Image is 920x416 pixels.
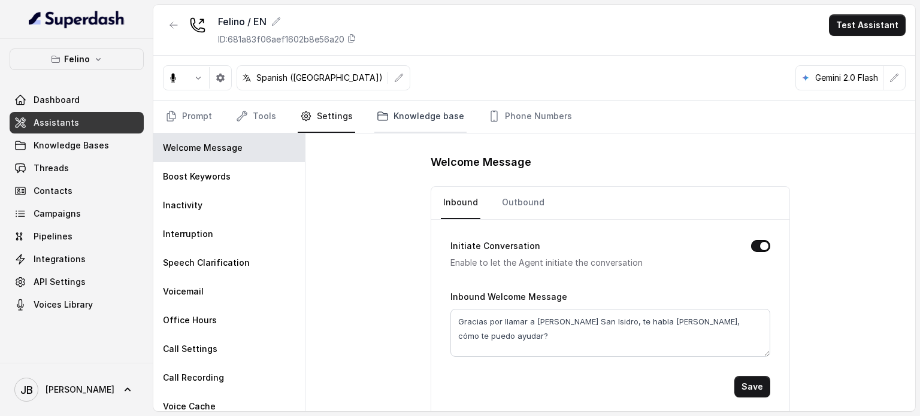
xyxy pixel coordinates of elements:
nav: Tabs [163,101,906,133]
span: Integrations [34,253,86,265]
a: Knowledge base [374,101,467,133]
a: Prompt [163,101,214,133]
a: Tools [234,101,279,133]
span: Knowledge Bases [34,139,109,151]
a: Outbound [500,187,547,219]
p: Inactivity [163,199,202,211]
p: Interruption [163,228,213,240]
p: Spanish ([GEOGRAPHIC_DATA]) [256,72,383,84]
a: API Settings [10,271,144,293]
span: Voices Library [34,299,93,311]
p: Boost Keywords [163,171,231,183]
p: Call Settings [163,343,217,355]
span: Pipelines [34,230,72,242]
a: Pipelines [10,226,144,247]
span: [PERSON_NAME] [46,384,114,396]
a: Contacts [10,180,144,202]
p: Enable to let the Agent initiate the conversation [450,256,732,270]
p: ID: 681a83f06aef1602b8e56a20 [218,34,344,45]
a: Integrations [10,248,144,270]
p: Speech Clarification [163,257,250,269]
a: Campaigns [10,203,144,224]
a: Knowledge Bases [10,135,144,156]
p: Voicemail [163,286,204,297]
p: Gemini 2.0 Flash [815,72,878,84]
a: Assistants [10,112,144,133]
p: Call Recording [163,372,224,384]
button: Save [734,376,770,397]
span: Contacts [34,185,72,197]
div: Felino / EN [218,14,356,29]
p: Felino [64,52,90,66]
text: JB [20,384,33,396]
span: Dashboard [34,94,80,106]
label: Initiate Conversation [450,239,540,253]
a: Dashboard [10,89,144,111]
button: Felino [10,48,144,70]
p: Voice Cache [163,400,216,412]
span: API Settings [34,276,86,288]
textarea: Gracias por llamar a [PERSON_NAME] San Isidro, te habla [PERSON_NAME], cómo te puedo ayudar? [450,309,770,357]
svg: google logo [801,73,810,83]
a: Settings [298,101,355,133]
p: Office Hours [163,314,217,326]
a: [PERSON_NAME] [10,373,144,406]
label: Inbound Welcome Message [450,291,567,302]
h1: Welcome Message [431,153,790,172]
span: Threads [34,162,69,174]
span: Assistants [34,117,79,129]
img: light.svg [29,10,125,29]
a: Voices Library [10,294,144,315]
span: Campaigns [34,208,81,220]
a: Phone Numbers [486,101,574,133]
a: Inbound [441,187,480,219]
a: Threads [10,157,144,179]
p: Welcome Message [163,142,243,154]
button: Test Assistant [829,14,906,36]
nav: Tabs [441,187,780,219]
